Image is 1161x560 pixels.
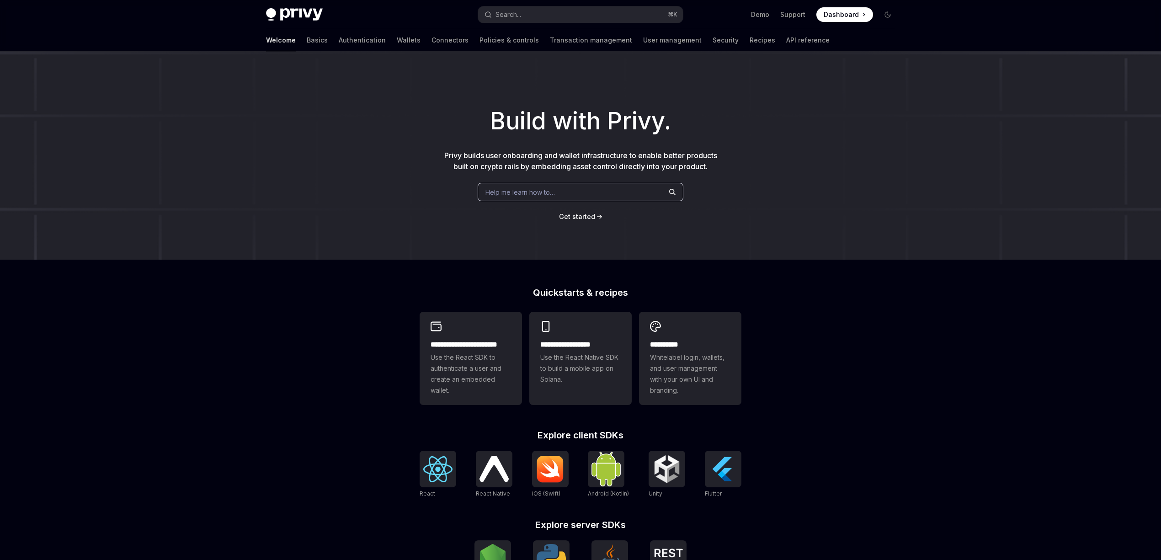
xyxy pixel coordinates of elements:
a: Policies & controls [479,29,539,51]
a: Welcome [266,29,296,51]
a: Connectors [431,29,469,51]
button: Toggle dark mode [880,7,895,22]
span: React Native [476,490,510,497]
img: Flutter [708,454,738,484]
a: **** *****Whitelabel login, wallets, and user management with your own UI and branding. [639,312,741,405]
a: Recipes [750,29,775,51]
span: Privy builds user onboarding and wallet infrastructure to enable better products built on crypto ... [444,151,717,171]
span: iOS (Swift) [532,490,560,497]
a: Transaction management [550,29,632,51]
a: Dashboard [816,7,873,22]
a: Android (Kotlin)Android (Kotlin) [588,451,629,498]
a: Wallets [397,29,421,51]
span: React [420,490,435,497]
span: Use the React Native SDK to build a mobile app on Solana. [540,352,621,385]
a: API reference [786,29,830,51]
a: React NativeReact Native [476,451,512,498]
a: Get started [559,212,595,221]
a: Support [780,10,805,19]
h2: Explore server SDKs [420,520,741,529]
img: React Native [479,456,509,482]
a: iOS (Swift)iOS (Swift) [532,451,569,498]
span: Whitelabel login, wallets, and user management with your own UI and branding. [650,352,730,396]
span: Flutter [705,490,722,497]
button: Search...⌘K [478,6,683,23]
img: Android (Kotlin) [591,452,621,486]
img: Unity [652,454,682,484]
img: dark logo [266,8,323,21]
h2: Quickstarts & recipes [420,288,741,297]
span: Help me learn how to… [485,187,555,197]
a: Security [713,29,739,51]
img: iOS (Swift) [536,455,565,483]
a: User management [643,29,702,51]
img: React [423,456,453,482]
a: ReactReact [420,451,456,498]
span: Unity [649,490,662,497]
span: Android (Kotlin) [588,490,629,497]
h1: Build with Privy. [15,103,1146,139]
a: Basics [307,29,328,51]
span: Use the React SDK to authenticate a user and create an embedded wallet. [431,352,511,396]
span: Get started [559,213,595,220]
h2: Explore client SDKs [420,431,741,440]
a: **** **** **** ***Use the React Native SDK to build a mobile app on Solana. [529,312,632,405]
span: Dashboard [824,10,859,19]
a: FlutterFlutter [705,451,741,498]
a: UnityUnity [649,451,685,498]
span: ⌘ K [668,11,677,18]
a: Demo [751,10,769,19]
a: Authentication [339,29,386,51]
div: Search... [495,9,521,20]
